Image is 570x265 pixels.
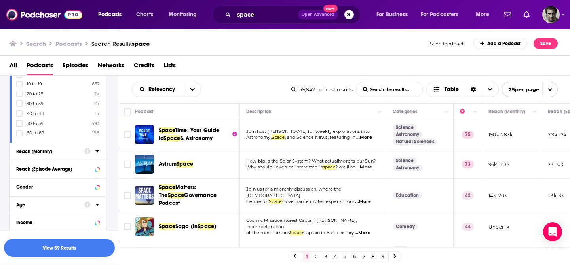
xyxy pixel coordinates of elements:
span: Toggle select row [124,223,131,230]
span: More [476,9,489,20]
span: Networks [98,59,124,75]
span: ? we'll an [335,164,356,170]
button: Show profile menu [542,6,560,23]
span: Space [159,184,175,191]
button: Gender [16,182,99,192]
p: 190k-283k [488,131,513,138]
span: Captain in Earth history [303,230,354,235]
p: 75 [462,131,474,138]
button: Column Actions [471,107,480,117]
a: Show notifications dropdown [501,8,514,21]
div: Income [16,220,93,225]
span: Saga (In [175,223,198,230]
span: & Astronomy [180,135,213,142]
div: Sort Direction [465,82,482,97]
span: Space [272,134,285,140]
img: User Profile [542,6,560,23]
span: Space [163,135,180,142]
span: Monitoring [169,9,197,20]
div: Search podcasts, credits, & more... [220,6,368,24]
span: Toggle select row [124,131,131,138]
a: 8 [369,252,377,261]
span: Toggle select row [124,161,131,168]
span: ...More [356,134,372,141]
button: Column Actions [442,107,452,117]
button: open menu [184,82,201,97]
span: Cosmic Misadventures! Captain [PERSON_NAME], incompetent son [246,218,357,229]
a: Education [393,192,422,199]
button: Income [16,218,99,227]
img: Podchaser - Follow, Share and Rate Podcasts [6,7,82,22]
span: ...More [356,164,372,170]
a: Arts [393,246,408,252]
a: Space Saga (In Space) [135,217,154,236]
a: 7 [360,252,368,261]
button: open menu [371,8,418,21]
a: SpaceMatters: TheSpaceGovernance Podcast [159,184,237,207]
button: Column Actions [375,107,384,117]
span: Space [269,199,282,204]
a: 3 [322,252,330,261]
span: 60 to 69 [27,130,44,136]
span: Space [177,161,193,167]
p: 14k-20k [488,192,507,199]
a: Search Results:space [91,40,150,47]
span: For Podcasters [421,9,459,20]
button: Send feedback [427,40,467,47]
span: Why should I even be interested in [246,164,323,170]
span: Podcasts [27,59,53,75]
span: of the most famous [246,230,290,235]
a: SpaceSaga (InSpace) [159,223,216,231]
div: Age [16,202,79,208]
div: Reach (Monthly) [488,107,525,116]
img: Astrum Space [135,155,154,174]
h2: Choose List sort [132,82,201,97]
span: 10 to 19 [27,81,42,87]
span: Logged in as GaryR [542,6,560,23]
button: open menu [416,8,470,21]
span: 1k [95,111,99,116]
a: Show notifications dropdown [521,8,533,21]
span: 40 to 49 [27,111,44,116]
span: Time: Your Guide to [159,127,220,142]
span: 2k [94,91,99,97]
button: Choose View [426,82,499,97]
button: Save [534,38,558,49]
span: ...More [355,199,371,205]
span: Podcasts [98,9,122,20]
p: 7k-10k [548,161,563,168]
div: Power Score [460,107,471,116]
button: Column Actions [530,107,540,117]
img: SpaceTime: Your Guide to Space & Astronomy [135,125,154,144]
button: View 59 Results [4,239,115,257]
span: Space [168,192,184,199]
button: Reach (Monthly) [16,146,84,156]
p: 96k-143k [488,161,509,168]
a: 1 [303,252,311,261]
img: Space Matters: The Space Governance Podcast [135,186,154,205]
span: Table [445,87,459,92]
span: Open Advanced [302,13,334,17]
a: Episodes [63,59,88,75]
span: Centre for [246,199,269,204]
span: 25 per page [502,83,539,96]
a: Astronomy [393,131,423,138]
a: SpaceTime: Your Guide toSpace& Astronomy [159,127,237,142]
div: Gender [16,184,93,190]
span: ) [214,223,216,230]
span: All [9,59,17,75]
span: Toggle select row [124,192,131,199]
button: open menu [470,8,499,21]
div: Reach (Monthly) [16,149,79,154]
span: Space [159,223,175,230]
input: Search podcasts, credits, & more... [234,8,298,21]
a: Add a Podcast [473,38,528,49]
span: Space [290,230,303,235]
span: 30 to 39 [27,101,44,106]
a: Charts [131,8,158,21]
button: Age [16,200,84,210]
